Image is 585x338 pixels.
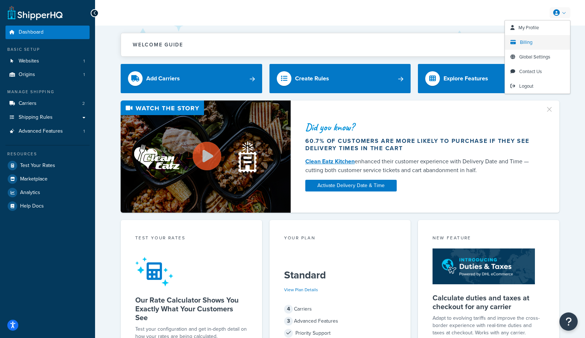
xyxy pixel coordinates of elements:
[5,97,90,110] li: Carriers
[82,100,85,107] span: 2
[284,304,396,314] div: Carriers
[19,29,44,35] span: Dashboard
[433,315,545,337] p: Adapt to evolving tariffs and improve the cross-border experience with real-time duties and taxes...
[305,180,397,191] a: Activate Delivery Date & Time
[146,73,180,84] div: Add Carriers
[433,235,545,243] div: New Feature
[19,128,63,134] span: Advanced Features
[5,54,90,68] a: Websites1
[505,35,570,50] a: Billing
[20,190,40,196] span: Analytics
[284,316,396,326] div: Advanced Features
[5,68,90,81] li: Origins
[305,157,355,166] a: Clean Eatz Kitchen
[5,111,90,124] a: Shipping Rules
[121,33,559,56] button: Welcome Guide
[5,26,90,39] a: Dashboard
[5,186,90,199] a: Analytics
[505,20,570,35] a: My Profile
[121,100,291,213] img: Video thumbnail
[133,42,183,48] h2: Welcome Guide
[284,305,293,314] span: 4
[135,235,248,243] div: Test your rates
[284,286,318,293] a: View Plan Details
[519,68,542,75] span: Contact Us
[19,72,35,78] span: Origins
[20,203,44,209] span: Help Docs
[5,151,90,157] div: Resources
[518,24,539,31] span: My Profile
[83,128,85,134] span: 1
[20,176,48,182] span: Marketplace
[269,64,411,93] a: Create Rules
[505,64,570,79] a: Contact Us
[295,73,329,84] div: Create Rules
[520,39,532,46] span: Billing
[519,83,533,90] span: Logout
[19,100,37,107] span: Carriers
[284,269,396,281] h5: Standard
[433,293,545,311] h5: Calculate duties and taxes at checkout for any carrier
[121,64,262,93] a: Add Carriers
[83,72,85,78] span: 1
[305,157,536,175] div: enhanced their customer experience with Delivery Date and Time — cutting both customer service ti...
[5,172,90,186] a: Marketplace
[5,89,90,95] div: Manage Shipping
[505,79,570,94] a: Logout
[284,317,293,326] span: 3
[20,163,55,169] span: Test Your Rates
[5,54,90,68] li: Websites
[5,125,90,138] a: Advanced Features1
[305,122,536,132] div: Did you know?
[505,50,570,64] a: Global Settings
[305,137,536,152] div: 60.7% of customers are more likely to purchase if they see delivery times in the cart
[19,114,53,121] span: Shipping Rules
[5,97,90,110] a: Carriers2
[5,46,90,53] div: Basic Setup
[284,235,396,243] div: Your Plan
[5,159,90,172] a: Test Your Rates
[5,200,90,213] a: Help Docs
[418,64,559,93] a: Explore Features
[83,58,85,64] span: 1
[135,296,248,322] h5: Our Rate Calculator Shows You Exactly What Your Customers See
[19,58,39,64] span: Websites
[559,312,578,331] button: Open Resource Center
[5,68,90,81] a: Origins1
[444,73,488,84] div: Explore Features
[5,125,90,138] li: Advanced Features
[519,53,550,60] span: Global Settings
